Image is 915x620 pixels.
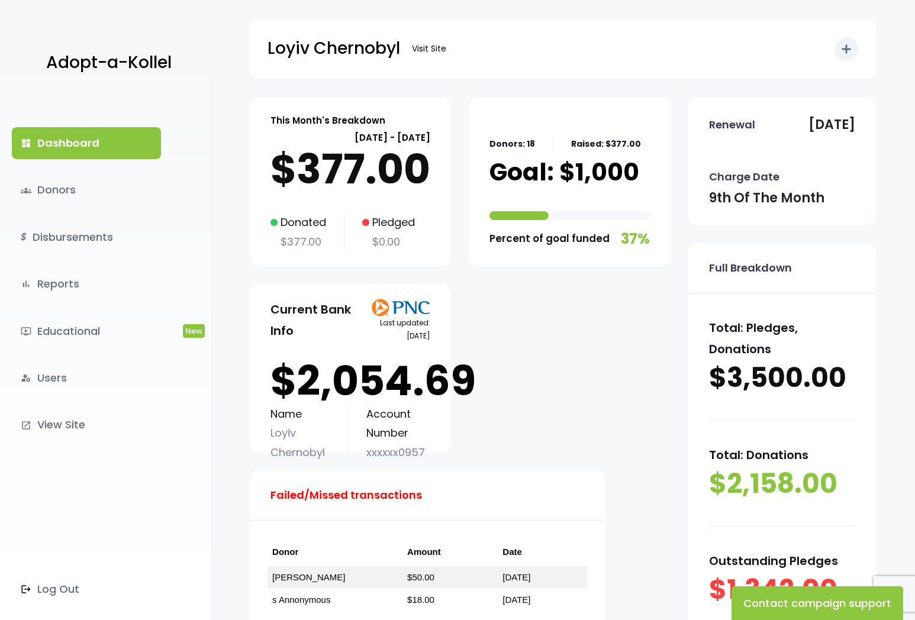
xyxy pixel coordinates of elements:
i: $ [21,229,27,246]
a: Visit Site [406,37,452,60]
a: $50.00 [407,572,434,582]
button: add [835,37,858,61]
p: Total: Pledges, Donations [709,317,855,360]
p: $3,500.00 [709,360,855,396]
p: Failed/Missed transactions [270,486,422,505]
span: New [183,324,205,338]
i: bar_chart [21,279,31,289]
a: [PERSON_NAME] [272,572,345,582]
p: Full Breakdown [709,259,792,277]
a: s Annonymous [272,595,330,605]
p: 9th of the month [709,186,824,210]
p: Name [270,405,330,424]
i: add [839,42,853,56]
p: [DATE] - [DATE] [270,130,430,146]
p: Loyiv Chernobyl [268,34,400,63]
p: xxxxxx0957 [366,443,431,462]
p: Total: Donations [709,444,855,466]
a: $18.00 [407,595,434,605]
a: [DATE] [502,572,530,582]
p: Adopt-a-Kollel [46,48,172,77]
i: ondemand_video [21,326,31,337]
p: Account Number [366,405,431,443]
p: $377.00 [270,146,430,193]
p: $377.00 [270,233,326,251]
p: Donors: 18 [489,137,535,151]
p: This Month's Breakdown [270,112,385,128]
a: Adopt-a-Kollel [40,34,172,92]
p: Renewal [709,115,755,134]
a: groupsDonors [12,174,161,206]
p: Donated [270,213,326,232]
p: $2,054.69 [270,357,430,405]
a: launchView Site [12,409,161,441]
p: $2,158.00 [709,466,855,502]
th: Donor [268,538,402,566]
th: Date [498,538,588,566]
a: dashboardDashboard [12,127,161,159]
img: PNClogo.svg [371,299,430,317]
i: dashboard [21,138,31,148]
p: Loyiv Chernobyl [270,424,330,462]
button: Contact campaign support [732,586,903,620]
p: Current Bank Info [270,299,364,341]
a: ondemand_videoEducationalNew [12,315,161,347]
th: Amount [402,538,498,566]
p: [DATE] [808,113,855,137]
a: Log Out [12,573,161,605]
i: launch [21,420,31,431]
p: Raised: $377.00 [571,137,641,151]
a: manage_accountsUsers [12,362,161,394]
p: $1,342.00 [709,571,855,608]
p: Pledged [362,213,415,232]
p: $0.00 [362,233,415,251]
p: Percent of goal funded [489,230,610,248]
i: manage_accounts [21,373,31,383]
p: Last updated: [DATE] [364,317,430,342]
a: bar_chartReports [12,268,161,300]
p: Outstanding Pledges [709,550,855,571]
p: Goal: $1,000 [489,157,639,187]
a: $Disbursements [12,221,161,253]
span: groups [21,185,31,196]
a: [DATE] [502,595,530,605]
p: 37% [621,226,650,251]
p: Charge Date [709,167,779,186]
